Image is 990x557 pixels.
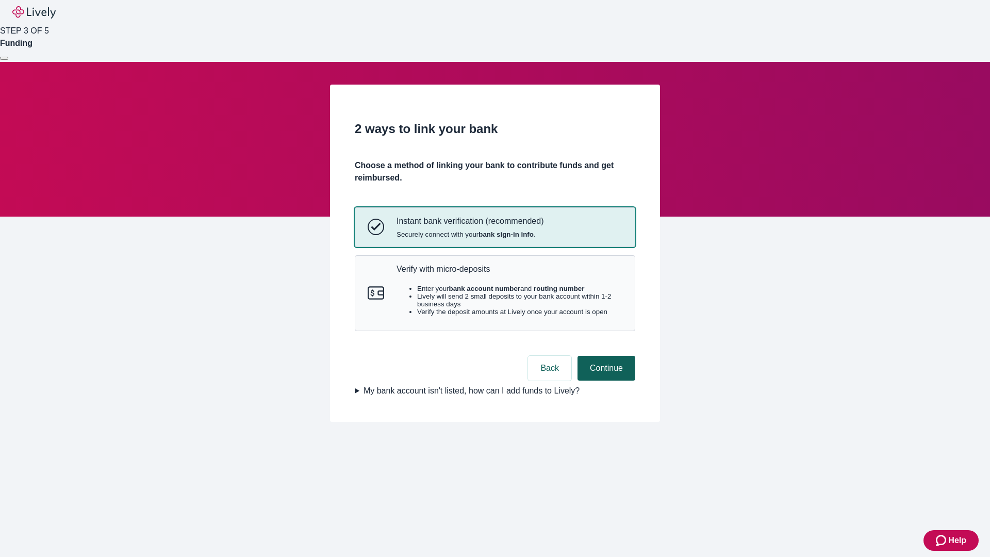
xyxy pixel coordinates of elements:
strong: routing number [534,285,584,292]
button: Micro-depositsVerify with micro-depositsEnter yourbank account numberand routing numberLively wil... [355,256,635,331]
button: Back [528,356,571,381]
button: Continue [577,356,635,381]
button: Instant bank verificationInstant bank verification (recommended)Securely connect with yourbank si... [355,208,635,246]
span: Help [948,534,966,547]
strong: bank sign-in info [478,231,534,238]
summary: My bank account isn't listed, how can I add funds to Lively? [355,385,635,397]
svg: Instant bank verification [368,219,384,235]
span: Securely connect with your . [397,231,543,238]
strong: bank account number [449,285,521,292]
li: Verify the deposit amounts at Lively once your account is open [417,308,622,316]
li: Lively will send 2 small deposits to your bank account within 1-2 business days [417,292,622,308]
p: Verify with micro-deposits [397,264,622,274]
li: Enter your and [417,285,622,292]
h2: 2 ways to link your bank [355,120,635,138]
p: Instant bank verification (recommended) [397,216,543,226]
svg: Zendesk support icon [936,534,948,547]
h4: Choose a method of linking your bank to contribute funds and get reimbursed. [355,159,635,184]
img: Lively [12,6,56,19]
svg: Micro-deposits [368,285,384,301]
button: Zendesk support iconHelp [923,530,979,551]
